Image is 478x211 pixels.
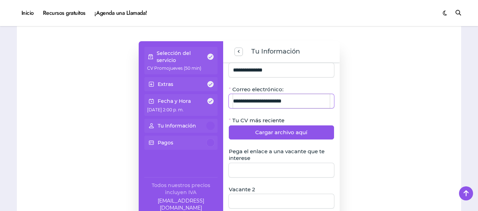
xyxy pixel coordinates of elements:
span: Pega el enlace a una vacante que te interese [229,148,334,162]
span: Tu CV más reciente [232,117,284,124]
p: Pagos [158,139,173,146]
span: Vacante 2 [229,186,255,193]
div: Todos nuestros precios incluyen IVA [144,182,218,196]
a: Recursos gratuitos [38,4,90,23]
a: Inicio [17,4,38,23]
span: Tu Información [251,47,300,57]
button: Cargar archivo aquí [229,125,334,139]
span: Cargar archivo aquí [255,128,307,137]
p: Selección del servicio [157,50,207,64]
a: ¡Agenda una Llamada! [90,4,152,23]
span: Correo electrónico: [232,86,283,93]
button: previous step [234,48,243,56]
span: [DATE] 2:00 p. m. [147,107,184,112]
p: Extras [158,81,173,88]
span: CV Promojueves (50 min) [147,66,201,71]
p: Tu Información [158,122,196,129]
p: Fecha y Hora [158,98,191,105]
